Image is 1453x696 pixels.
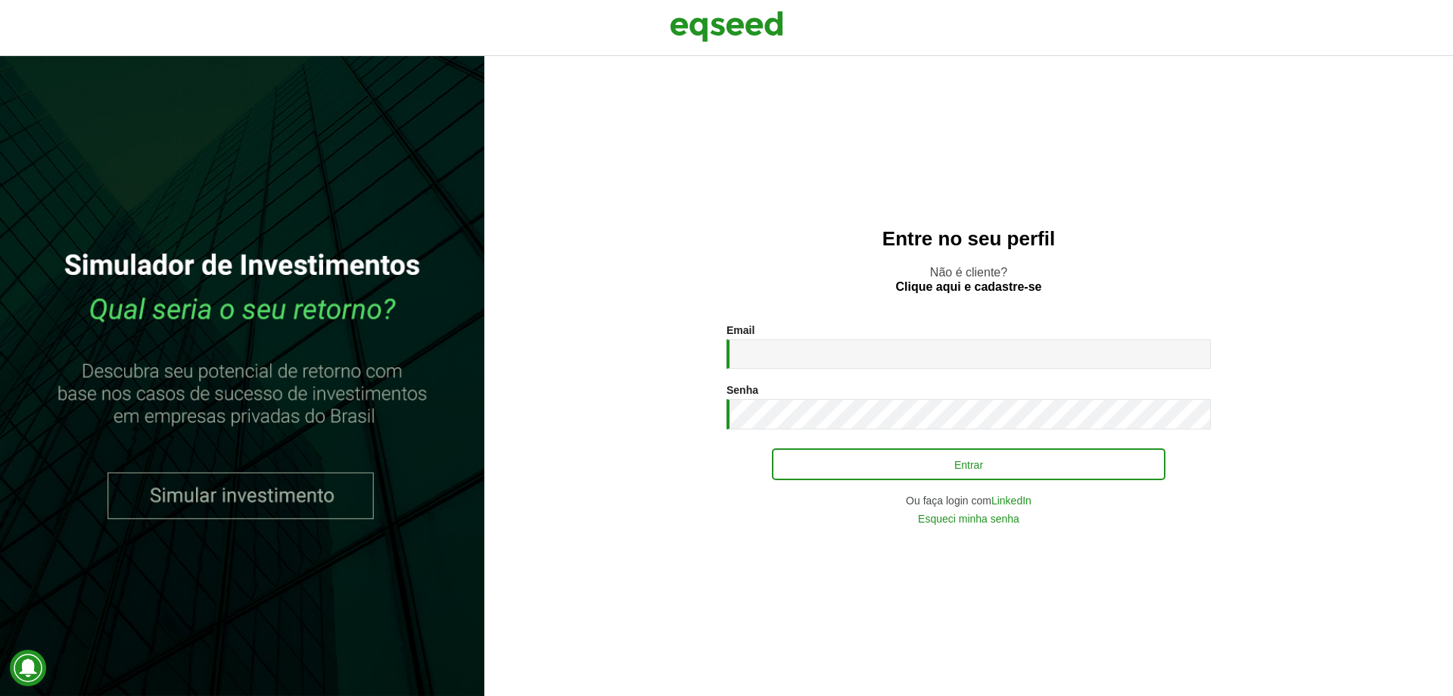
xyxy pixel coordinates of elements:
a: LinkedIn [991,495,1031,506]
label: Email [726,325,755,336]
a: Esqueci minha senha [918,513,1019,524]
a: Clique aqui e cadastre-se [896,281,1042,293]
img: EqSeed Logo [670,8,783,45]
button: Entrar [772,448,1165,480]
h2: Entre no seu perfil [515,228,1423,250]
div: Ou faça login com [726,495,1211,506]
label: Senha [726,385,758,395]
p: Não é cliente? [515,265,1423,294]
